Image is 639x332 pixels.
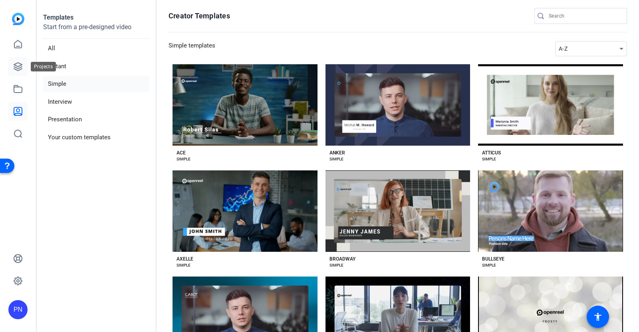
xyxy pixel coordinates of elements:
[43,14,73,21] strong: Templates
[325,170,470,252] button: Template image
[43,22,149,39] p: Start from a pre-designed video
[325,64,470,146] button: Template image
[43,94,149,110] li: Interview
[329,150,345,156] div: ANKER
[177,256,193,262] div: AXELLE
[43,40,149,57] li: All
[482,156,496,162] div: SIMPLE
[329,262,343,269] div: SIMPLE
[43,58,149,75] li: Instant
[43,111,149,128] li: Presentation
[43,76,149,92] li: Simple
[329,156,343,162] div: SIMPLE
[12,13,24,25] img: blue-gradient.svg
[482,256,504,262] div: BULLSEYE
[31,62,56,71] div: Projects
[173,170,318,252] button: Template image
[169,11,230,21] h1: Creator Templates
[549,11,621,21] input: Search
[593,312,603,322] mat-icon: accessibility
[478,64,623,146] button: Template image
[177,156,191,162] div: SIMPLE
[482,262,496,269] div: SIMPLE
[43,129,149,146] li: Your custom templates
[478,170,623,252] button: Template image
[173,64,318,146] button: Template image
[8,300,28,319] div: PN
[482,150,501,156] div: ATTICUS
[177,262,191,269] div: SIMPLE
[169,41,215,56] h3: Simple templates
[177,150,186,156] div: ACE
[559,45,568,52] span: A-Z
[329,256,355,262] div: BROADWAY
